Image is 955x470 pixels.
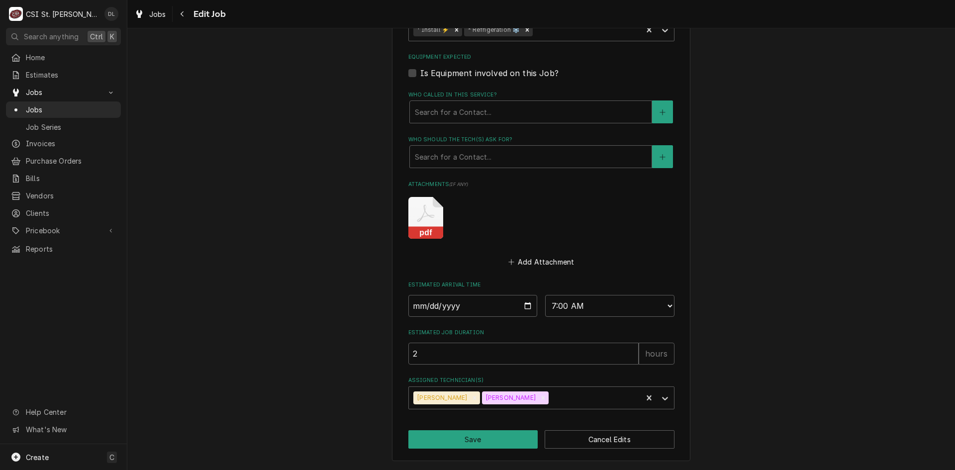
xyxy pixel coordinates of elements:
[6,170,121,187] a: Bills
[451,23,462,36] div: Remove ¹ Install ⚡️
[26,407,115,417] span: Help Center
[469,391,480,404] div: Remove Steve Heppermann
[26,87,101,97] span: Jobs
[26,122,116,132] span: Job Series
[6,84,121,100] a: Go to Jobs
[6,135,121,152] a: Invoices
[639,343,674,365] div: hours
[408,376,674,409] div: Assigned Technician(s)
[408,430,674,449] div: Button Group
[652,100,673,123] button: Create New Contact
[26,70,116,80] span: Estimates
[538,391,549,404] div: Remove Trevor Johnson
[408,197,443,239] button: pdf
[408,91,674,99] label: Who called in this service?
[420,67,559,79] label: Is Equipment involved on this Job?
[506,255,576,269] button: Add Attachment
[545,430,674,449] button: Cancel Edits
[6,222,121,239] a: Go to Pricebook
[6,49,121,66] a: Home
[26,190,116,201] span: Vendors
[26,453,49,462] span: Create
[408,53,674,79] div: Equipment Expected
[6,188,121,204] a: Vendors
[6,421,121,438] a: Go to What's New
[408,430,674,449] div: Button Group Row
[408,181,674,269] div: Attachments
[660,109,666,116] svg: Create New Contact
[26,52,116,63] span: Home
[408,181,674,188] label: Attachments
[408,376,674,384] label: Assigned Technician(s)
[408,53,674,61] label: Equipment Expected
[26,156,116,166] span: Purchase Orders
[104,7,118,21] div: David Lindsey's Avatar
[104,7,118,21] div: DL
[26,104,116,115] span: Jobs
[90,31,103,42] span: Ctrl
[449,182,468,187] span: ( if any )
[545,295,674,317] select: Time Select
[26,244,116,254] span: Reports
[24,31,79,42] span: Search anything
[6,241,121,257] a: Reports
[26,424,115,435] span: What's New
[175,6,191,22] button: Navigate back
[408,281,674,316] div: Estimated Arrival Time
[110,31,114,42] span: K
[408,136,674,144] label: Who should the tech(s) ask for?
[6,404,121,420] a: Go to Help Center
[482,391,538,404] div: [PERSON_NAME]
[408,136,674,168] div: Who should the tech(s) ask for?
[6,101,121,118] a: Jobs
[109,452,114,463] span: C
[408,91,674,123] div: Who called in this service?
[149,9,166,19] span: Jobs
[26,9,99,19] div: CSI St. [PERSON_NAME]
[408,295,538,317] input: Date
[413,391,469,404] div: [PERSON_NAME]
[26,173,116,184] span: Bills
[9,7,23,21] div: C
[6,153,121,169] a: Purchase Orders
[26,225,101,236] span: Pricebook
[6,119,121,135] a: Job Series
[191,7,226,21] span: Edit Job
[660,154,666,161] svg: Create New Contact
[9,7,23,21] div: CSI St. Louis's Avatar
[652,145,673,168] button: Create New Contact
[26,208,116,218] span: Clients
[6,67,121,83] a: Estimates
[130,6,170,22] a: Jobs
[408,281,674,289] label: Estimated Arrival Time
[408,430,538,449] button: Save
[408,329,674,364] div: Estimated Job Duration
[464,23,522,36] div: ² Refrigeration ❄️
[26,138,116,149] span: Invoices
[408,329,674,337] label: Estimated Job Duration
[413,23,451,36] div: ¹ Install ⚡️
[6,205,121,221] a: Clients
[6,28,121,45] button: Search anythingCtrlK
[522,23,533,36] div: Remove ² Refrigeration ❄️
